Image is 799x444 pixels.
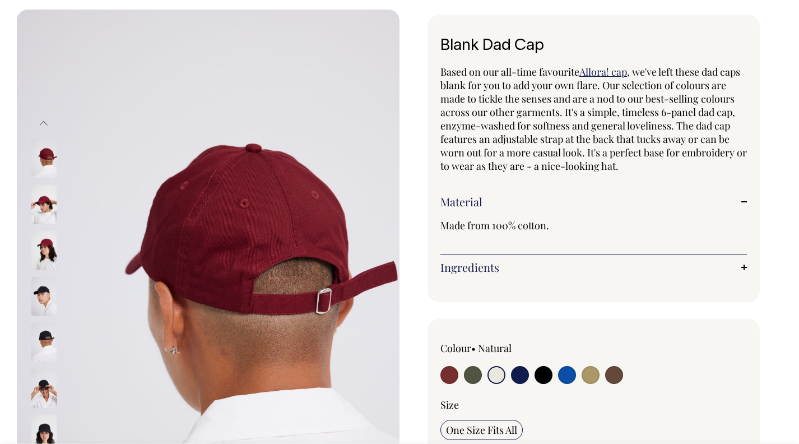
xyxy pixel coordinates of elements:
[440,398,747,411] div: Size
[35,110,52,136] button: Previous
[440,341,563,355] div: Colour
[440,65,747,173] span: , we've left these dad caps blank for you to add your own flare. Our selection of colours are mad...
[440,38,747,55] h1: Blank Dad Cap
[440,420,523,440] input: One Size Fits All
[471,341,476,355] span: •
[478,341,512,355] label: Natural
[31,231,57,270] img: burgundy
[440,219,549,232] span: Made from 100% cotton.
[579,65,627,78] a: Allora! cap
[440,65,579,78] span: Based on our all-time favourite
[31,139,57,178] img: burgundy
[31,323,57,362] img: black
[31,185,57,224] img: burgundy
[446,423,517,437] span: One Size Fits All
[440,195,747,209] a: Material
[440,261,747,274] a: Ingredients
[31,369,57,408] img: black
[31,277,57,316] img: black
